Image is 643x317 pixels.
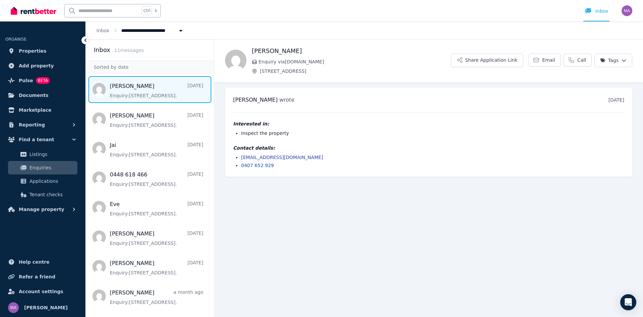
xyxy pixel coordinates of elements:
span: Account settings [19,287,63,296]
span: ORGANISE [5,37,26,42]
span: Applications [29,177,75,185]
span: k [155,8,157,13]
span: Call [577,57,586,63]
a: PulseBETA [5,74,80,87]
a: [PERSON_NAME][DATE]Enquiry:[STREET_ADDRESS]. [110,112,203,128]
span: Tenant checks [29,191,75,199]
a: 0407 652 929 [241,163,274,168]
a: Enquiries [8,161,77,174]
div: Sorted by date [86,61,214,73]
img: Marwa Alsaloom [622,5,632,16]
a: Add property [5,59,80,72]
h4: Interested in: [233,120,624,127]
span: Listings [29,150,75,158]
a: [PERSON_NAME][DATE]Enquiry:[STREET_ADDRESS]. [110,259,203,276]
a: Email [528,54,561,66]
span: Pulse [19,76,33,85]
span: Ctrl [142,6,152,15]
button: Tags [594,54,632,67]
span: Email [542,57,555,63]
a: Account settings [5,285,80,298]
button: Share Application Link [451,54,523,67]
div: Open Intercom Messenger [620,294,636,310]
a: [PERSON_NAME][DATE]Enquiry:[STREET_ADDRESS]. [110,82,203,99]
button: Manage property [5,203,80,216]
h2: Inbox [94,45,110,55]
button: Find a tenant [5,133,80,146]
a: Help centre [5,255,80,269]
span: [STREET_ADDRESS] [260,68,451,74]
a: Inbox [96,28,109,33]
span: wrote [279,97,294,103]
img: Rebecca Irwin [225,50,246,71]
h4: Contact details: [233,145,624,151]
a: Refer a friend [5,270,80,283]
button: Reporting [5,118,80,131]
span: Reporting [19,121,45,129]
span: Properties [19,47,47,55]
span: [PERSON_NAME] [24,304,68,312]
nav: Breadcrumb [86,21,195,39]
a: Call [564,54,592,66]
time: [DATE] [609,97,624,103]
div: Inbox [585,8,608,14]
a: Applications [8,174,77,188]
span: 11 message s [114,48,144,53]
span: [PERSON_NAME] [233,97,278,103]
img: RentBetter [11,6,56,16]
a: Marketplace [5,103,80,117]
a: Properties [5,44,80,58]
span: Enquiry via [DOMAIN_NAME] [259,58,451,65]
a: [EMAIL_ADDRESS][DOMAIN_NAME] [241,155,323,160]
li: Inspect the property [241,130,624,137]
span: Tags [600,57,619,64]
span: Add property [19,62,54,70]
h1: [PERSON_NAME] [252,46,451,56]
span: Manage property [19,205,64,213]
a: [PERSON_NAME][DATE]Enquiry:[STREET_ADDRESS]. [110,230,203,247]
span: Refer a friend [19,273,55,281]
span: BETA [36,77,50,84]
span: Marketplace [19,106,51,114]
a: Jai[DATE]Enquiry:[STREET_ADDRESS]. [110,141,203,158]
a: 0448 618 466[DATE]Enquiry:[STREET_ADDRESS]. [110,171,203,188]
span: Documents [19,91,49,99]
a: Eve[DATE]Enquiry:[STREET_ADDRESS]. [110,200,203,217]
a: Tenant checks [8,188,77,201]
a: [PERSON_NAME]a month agoEnquiry:[STREET_ADDRESS]. [110,289,203,306]
img: Marwa Alsaloom [8,302,19,313]
span: Find a tenant [19,136,54,144]
a: Documents [5,89,80,102]
span: Enquiries [29,164,75,172]
a: Listings [8,148,77,161]
span: Help centre [19,258,50,266]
